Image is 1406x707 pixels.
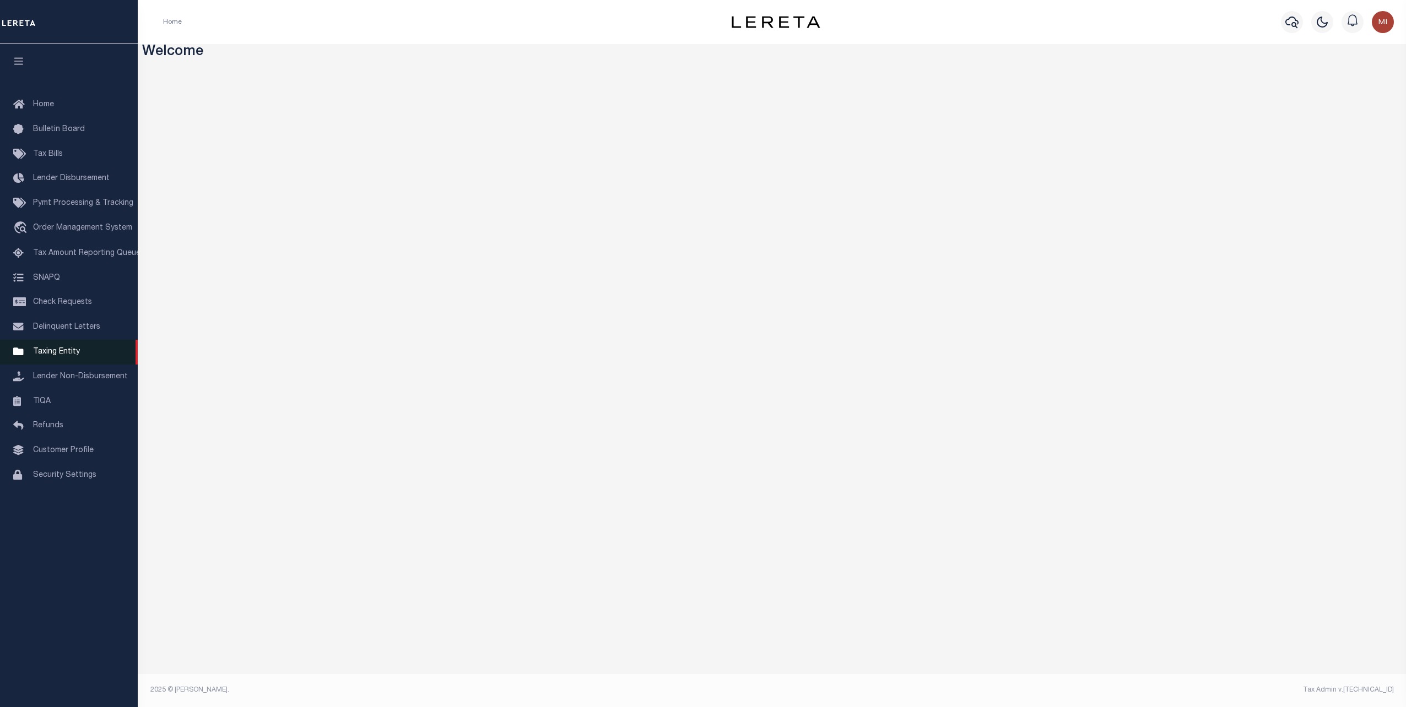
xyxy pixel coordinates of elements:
span: Pymt Processing & Tracking [33,199,133,207]
span: SNAPQ [33,274,60,281]
span: TIQA [33,397,51,405]
img: svg+xml;base64,PHN2ZyB4bWxucz0iaHR0cDovL3d3dy53My5vcmcvMjAwMC9zdmciIHBvaW50ZXItZXZlbnRzPSJub25lIi... [1372,11,1394,33]
i: travel_explore [13,221,31,236]
span: Tax Amount Reporting Queue [33,249,140,257]
div: Tax Admin v.[TECHNICAL_ID] [780,685,1394,695]
h3: Welcome [142,44,1402,61]
span: Lender Non-Disbursement [33,373,128,380]
span: Tax Bills [33,150,63,158]
span: Refunds [33,422,63,429]
span: Home [33,101,54,108]
li: Home [163,17,182,27]
span: Bulletin Board [33,126,85,133]
span: Lender Disbursement [33,175,110,182]
img: logo-dark.svg [732,16,820,28]
span: Order Management System [33,224,132,232]
span: Security Settings [33,471,96,479]
span: Customer Profile [33,447,94,454]
div: 2025 © [PERSON_NAME]. [142,685,772,695]
span: Taxing Entity [33,348,80,356]
span: Delinquent Letters [33,323,100,331]
span: Check Requests [33,298,92,306]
